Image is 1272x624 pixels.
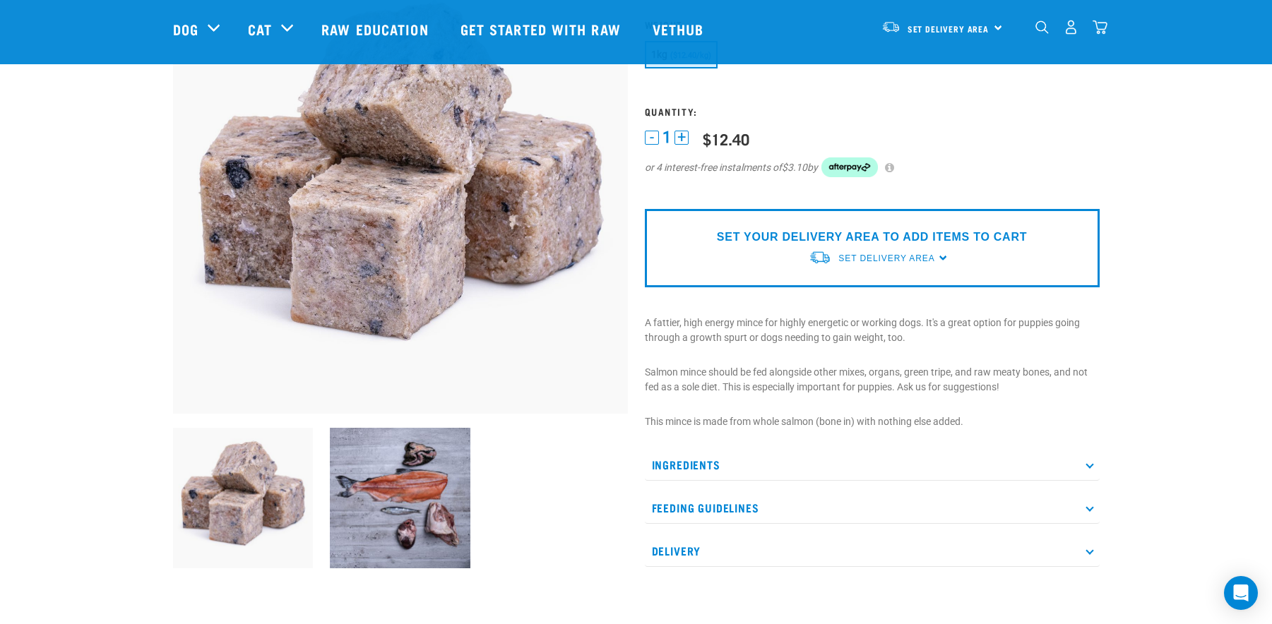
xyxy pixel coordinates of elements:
img: home-icon@2x.png [1093,20,1107,35]
p: Delivery [645,535,1100,567]
a: Vethub [638,1,722,57]
span: 1 [662,130,671,145]
div: $12.40 [703,130,749,148]
a: Cat [248,18,272,40]
a: Raw Education [307,1,446,57]
p: Feeding Guidelines [645,492,1100,524]
h3: Quantity: [645,106,1100,116]
img: van-moving.png [881,20,900,33]
div: Open Intercom Messenger [1224,576,1258,610]
a: Dog [173,18,198,40]
div: or 4 interest-free instalments of by [645,157,1100,177]
p: This mince is made from whole salmon (bone in) with nothing else added. [645,414,1100,429]
p: Salmon mince should be fed alongside other mixes, organs, green tripe, and raw meaty bones, and n... [645,365,1100,395]
p: Ingredients [645,449,1100,481]
span: Set Delivery Area [908,26,989,31]
span: Set Delivery Area [838,253,934,263]
button: + [674,131,689,145]
img: van-moving.png [809,250,831,265]
img: Salmon Pilch Tripe Heart Chicken Frame FOR LMX [330,428,470,568]
img: 1141 Salmon Mince 01 [173,428,314,568]
a: Get started with Raw [446,1,638,57]
button: - [645,131,659,145]
p: A fattier, high energy mince for highly energetic or working dogs. It's a great option for puppie... [645,316,1100,345]
span: $3.10 [782,160,807,175]
img: Afterpay [821,157,878,177]
p: SET YOUR DELIVERY AREA TO ADD ITEMS TO CART [717,229,1027,246]
img: home-icon-1@2x.png [1035,20,1049,34]
img: user.png [1064,20,1078,35]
